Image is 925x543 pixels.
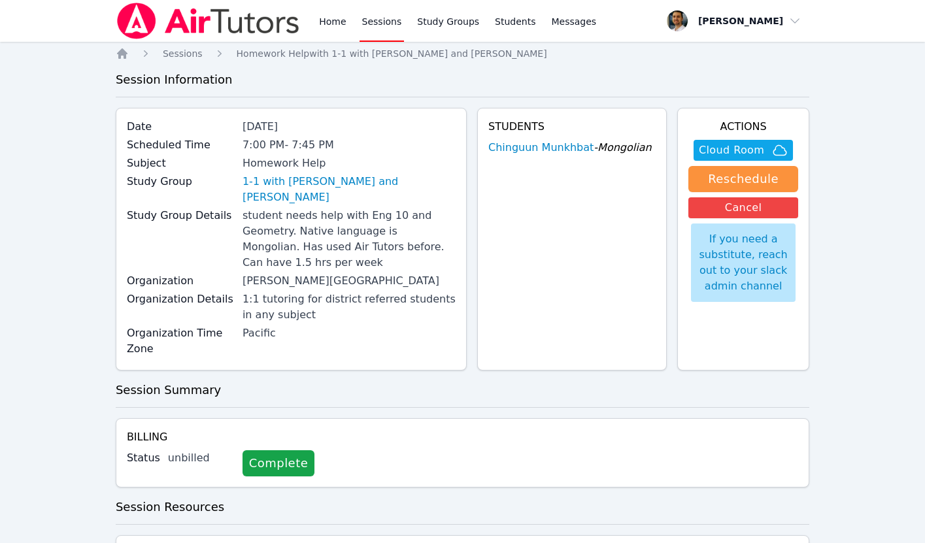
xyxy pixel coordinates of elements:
div: If you need a substitute, reach out to your slack admin channel [691,223,796,302]
label: Scheduled Time [127,137,235,153]
h4: Billing [127,429,798,445]
h3: Session Information [116,71,809,89]
div: [DATE] [243,119,456,135]
label: Study Group [127,174,235,189]
h4: Actions [688,119,798,135]
label: Study Group Details [127,208,235,223]
span: Sessions [163,48,203,59]
button: Reschedule [688,166,798,192]
a: Chinguun Munkhbat [488,140,594,156]
span: Messages [552,15,597,28]
span: Cloud Room [699,142,764,158]
button: Cancel [688,197,798,218]
span: Homework Help with 1-1 with [PERSON_NAME] and [PERSON_NAME] [237,48,547,59]
label: Status [127,450,160,466]
h3: Session Resources [116,498,809,516]
a: Complete [243,450,314,476]
div: unbilled [168,450,232,466]
h4: Students [488,119,656,135]
span: - Mongolian [594,141,651,154]
div: 7:00 PM - 7:45 PM [243,137,456,153]
div: Pacific [243,325,456,341]
label: Organization Details [127,291,235,307]
a: 1-1 with [PERSON_NAME] and [PERSON_NAME] [243,174,456,205]
div: Homework Help [243,156,456,171]
label: Subject [127,156,235,171]
div: student needs help with Eng 10 and Geometry. Native language is Mongolian. Has used Air Tutors be... [243,208,456,271]
label: Organization Time Zone [127,325,235,357]
div: [PERSON_NAME][GEOGRAPHIC_DATA] [243,273,456,289]
img: Air Tutors [116,3,301,39]
label: Organization [127,273,235,289]
label: Date [127,119,235,135]
h3: Session Summary [116,381,809,399]
div: 1:1 tutoring for district referred students in any subject [243,291,456,323]
nav: Breadcrumb [116,47,809,60]
a: Sessions [163,47,203,60]
button: Cloud Room [694,140,793,161]
a: Homework Helpwith 1-1 with [PERSON_NAME] and [PERSON_NAME] [237,47,547,60]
